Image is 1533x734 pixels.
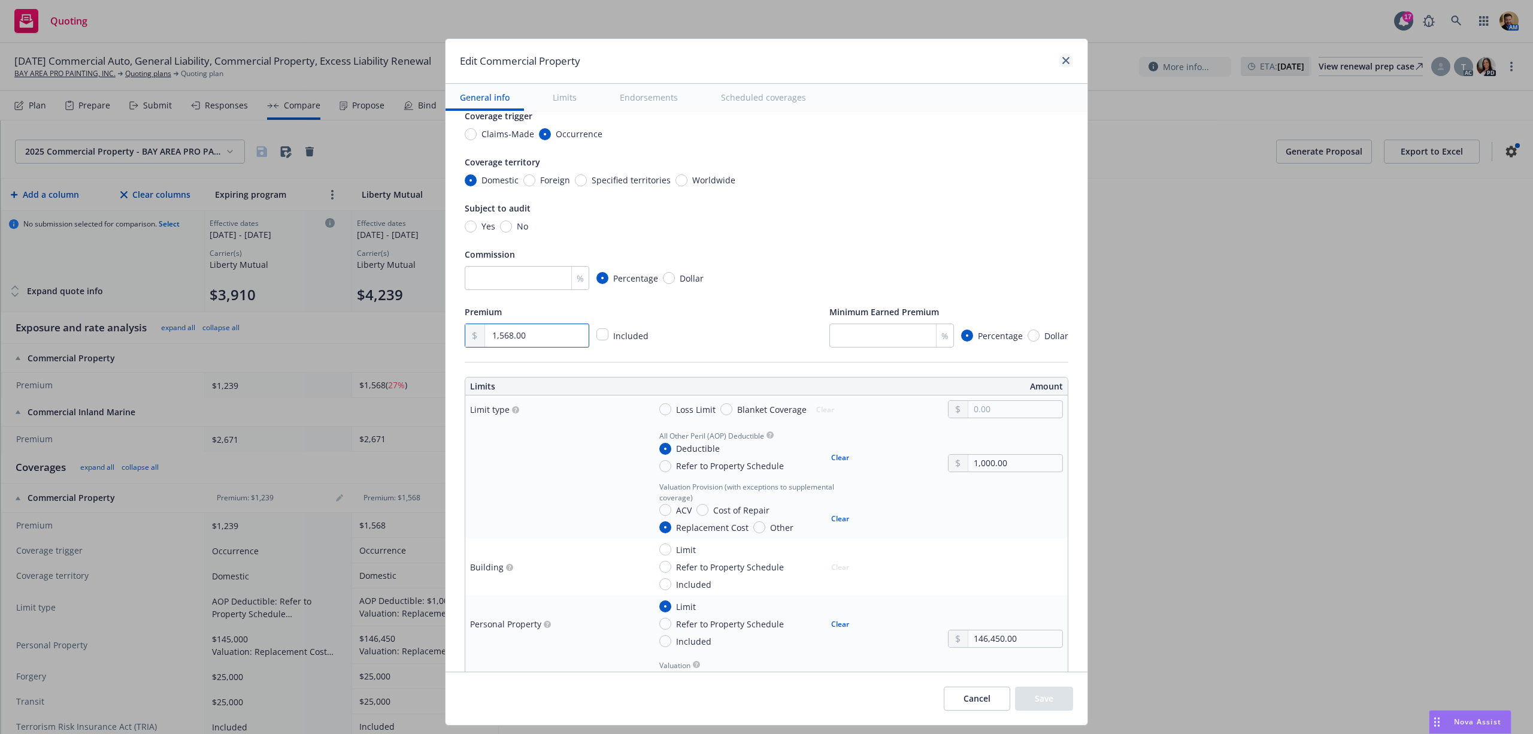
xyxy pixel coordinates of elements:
[676,578,711,591] span: Included
[1429,711,1444,733] div: Drag to move
[713,504,769,516] span: Cost of Repair
[523,174,535,186] input: Foreign
[824,511,856,527] button: Clear
[753,521,765,533] input: Other
[676,561,784,573] span: Refer to Property Schedule
[1044,330,1068,342] span: Dollar
[460,53,580,69] h1: Edit Commercial Property
[659,443,671,455] input: Deductible
[465,174,477,186] input: Domestic
[737,403,807,416] span: Blanket Coverage
[676,504,692,516] span: ACV
[1454,717,1501,727] span: Nova Assist
[676,635,711,648] span: Included
[961,330,973,342] input: Percentage
[696,672,708,684] input: Cost of Repair
[772,377,1068,395] th: Amount
[485,324,589,347] input: 0.00
[577,272,584,285] span: %
[465,156,540,168] span: Coverage territory
[596,272,608,284] input: Percentage
[824,615,856,632] button: Clear
[659,504,671,516] input: ACV
[538,84,591,111] button: Limits
[824,449,856,466] button: Clear
[659,561,671,573] input: Refer to Property Schedule
[465,203,531,214] span: Subject to audit
[659,635,671,647] input: Included
[659,482,856,502] span: Valuation Provision (with exceptions to supplemental coverage)
[968,401,1062,418] input: 0.00
[968,455,1062,472] input: 0.00
[470,403,510,416] div: Limit type
[676,460,784,472] span: Refer to Property Schedule
[556,128,602,140] span: Occurrence
[659,460,671,472] input: Refer to Property Schedule
[605,84,692,111] button: Endorsements
[707,84,820,111] button: Scheduled coverages
[613,272,658,285] span: Percentage
[829,306,939,318] span: Minimum Earned Premium
[696,504,708,516] input: Cost of Repair
[676,403,716,416] span: Loss Limit
[481,128,534,140] span: Claims-Made
[481,174,519,186] span: Domestic
[968,630,1062,647] input: 0.00
[470,561,504,573] div: Building
[1059,53,1073,68] a: close
[659,403,671,415] input: Loss Limit
[470,618,541,630] div: Personal Property
[676,600,696,613] span: Limit
[941,330,949,342] span: %
[663,272,675,284] input: Dollar
[613,330,649,342] span: Included
[944,687,1010,711] button: Cancel
[659,618,671,630] input: Refer to Property Schedule
[659,600,671,612] input: Limit
[481,220,495,232] span: Yes
[676,618,784,630] span: Refer to Property Schedule
[680,272,704,285] span: Dollar
[575,174,587,186] input: Specified territories
[770,521,793,534] span: Other
[720,403,732,415] input: Blanket Coverage
[446,84,524,111] button: General info
[676,543,696,556] span: Limit
[659,521,671,533] input: Replacement Cost
[1429,710,1511,734] button: Nova Assist
[465,220,477,232] input: Yes
[539,128,551,140] input: Occurrence
[659,672,671,684] input: ACV
[592,174,671,186] span: Specified territories
[676,672,692,684] span: ACV
[676,442,720,455] span: Deductible
[465,377,706,395] th: Limits
[978,330,1023,342] span: Percentage
[659,431,764,441] span: All Other Peril (AOP) Deductible
[500,220,512,232] input: No
[465,249,515,260] span: Commission
[713,672,769,684] span: Cost of Repair
[1028,330,1040,342] input: Dollar
[659,543,671,555] input: Limit
[692,174,735,186] span: Worldwide
[659,578,671,590] input: Included
[465,306,502,318] span: Premium
[540,174,570,186] span: Foreign
[659,660,690,670] span: Valuation
[517,220,528,232] span: No
[676,521,749,534] span: Replacement Cost
[465,110,532,122] span: Coverage trigger
[465,128,477,140] input: Claims-Made
[675,174,687,186] input: Worldwide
